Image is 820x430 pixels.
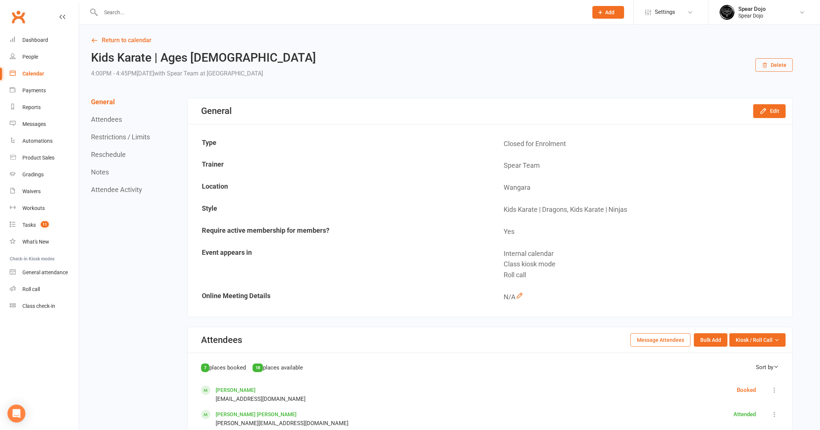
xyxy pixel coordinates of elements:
a: Workouts [10,200,79,217]
td: Style [188,199,490,220]
div: Reports [22,104,41,110]
button: Kiosk / Roll Call [729,333,786,347]
div: Calendar [22,71,44,77]
div: 18 [253,364,263,372]
td: Yes [491,221,792,242]
a: People [10,49,79,65]
div: Product Sales [22,155,54,161]
div: N/A [504,292,787,303]
span: at [GEOGRAPHIC_DATA] [200,70,263,77]
a: Calendar [10,65,79,82]
div: Waivers [22,188,41,194]
div: People [22,54,38,60]
div: Internal calendar [504,248,787,259]
div: Open Intercom Messenger [7,405,25,423]
div: General [201,106,232,116]
a: Payments [10,82,79,99]
button: Reschedule [91,151,126,158]
div: Gradings [22,171,44,177]
div: [EMAIL_ADDRESS][DOMAIN_NAME] [216,395,306,403]
a: Reports [10,99,79,116]
div: Attended [733,410,756,419]
button: Restrictions / Limits [91,133,150,141]
button: Message Attendees [630,333,691,347]
a: [PERSON_NAME] [PERSON_NAME] [216,411,297,417]
div: What's New [22,239,49,245]
a: Clubworx [9,7,28,26]
a: Tasks 11 [10,217,79,233]
button: General [91,98,115,106]
a: Dashboard [10,32,79,49]
div: Spear Dojo [738,12,766,19]
span: places booked [209,364,246,371]
div: Roll call [504,270,787,281]
a: Return to calendar [91,35,793,46]
span: Add [605,9,615,15]
div: General attendance [22,269,68,275]
h2: Kids Karate | Ages [DEMOGRAPHIC_DATA] [91,51,316,64]
td: Trainer [188,155,490,176]
button: Attendee Activity [91,186,142,194]
img: thumb_image1623745760.png [720,5,735,20]
div: Booked [737,386,756,395]
div: 4:00PM - 4:45PM[DATE] [91,68,316,79]
button: Add [592,6,624,19]
input: Search... [98,7,583,18]
td: Online Meeting Details [188,287,490,308]
td: Type [188,133,490,155]
td: Closed for Enrolment [491,133,792,155]
a: [PERSON_NAME] [216,387,256,393]
a: Product Sales [10,149,79,166]
div: Attendees [201,335,242,345]
div: Workouts [22,205,45,211]
a: Automations [10,133,79,149]
span: with Spear Team [154,70,198,77]
button: Edit [753,104,786,118]
span: Kiosk / Roll Call [736,336,773,344]
div: Roll call [22,286,40,292]
div: Automations [22,138,53,144]
div: Class check-in [22,303,55,309]
td: Location [188,177,490,198]
a: What's New [10,233,79,250]
div: Payments [22,87,46,93]
span: 11 [41,221,49,228]
button: Attendees [91,115,122,123]
td: Kids Karate | Dragons, Kids Karate | Ninjas [491,199,792,220]
div: Class kiosk mode [504,259,787,270]
td: Spear Team [491,155,792,176]
div: Messages [22,121,46,127]
div: [PERSON_NAME][EMAIL_ADDRESS][DOMAIN_NAME] [216,419,348,428]
div: Spear Dojo [738,6,766,12]
td: Require active membership for members? [188,221,490,242]
div: Tasks [22,222,36,228]
div: Sort by [756,363,779,372]
a: Waivers [10,183,79,200]
span: places available [263,364,303,371]
button: Notes [91,168,109,176]
button: Delete [755,58,793,72]
a: Roll call [10,281,79,298]
a: Gradings [10,166,79,183]
a: Messages [10,116,79,133]
div: Dashboard [22,37,48,43]
td: Event appears in [188,243,490,286]
button: Bulk Add [694,333,727,347]
a: Class kiosk mode [10,298,79,315]
td: Wangara [491,177,792,198]
a: General attendance kiosk mode [10,264,79,281]
div: 7 [201,364,209,372]
span: Settings [655,4,675,21]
